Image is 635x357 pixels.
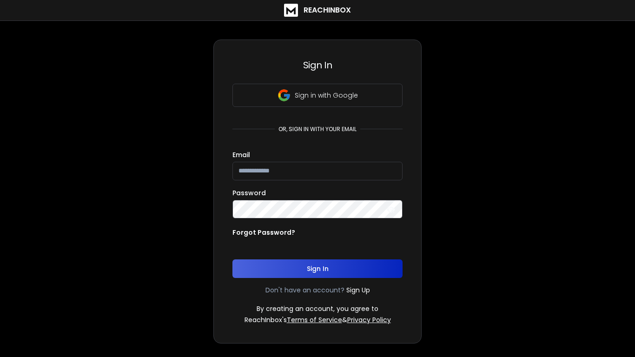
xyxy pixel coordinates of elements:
label: Email [232,152,250,158]
p: Don't have an account? [265,285,344,295]
p: ReachInbox's & [245,315,391,324]
button: Sign In [232,259,403,278]
a: Terms of Service [287,315,342,324]
h3: Sign In [232,59,403,72]
img: logo [284,4,298,17]
a: ReachInbox [284,4,351,17]
p: Sign in with Google [295,91,358,100]
a: Privacy Policy [347,315,391,324]
p: or, sign in with your email [275,126,360,133]
p: By creating an account, you agree to [257,304,378,313]
button: Sign in with Google [232,84,403,107]
a: Sign Up [346,285,370,295]
label: Password [232,190,266,196]
p: Forgot Password? [232,228,295,237]
h1: ReachInbox [304,5,351,16]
